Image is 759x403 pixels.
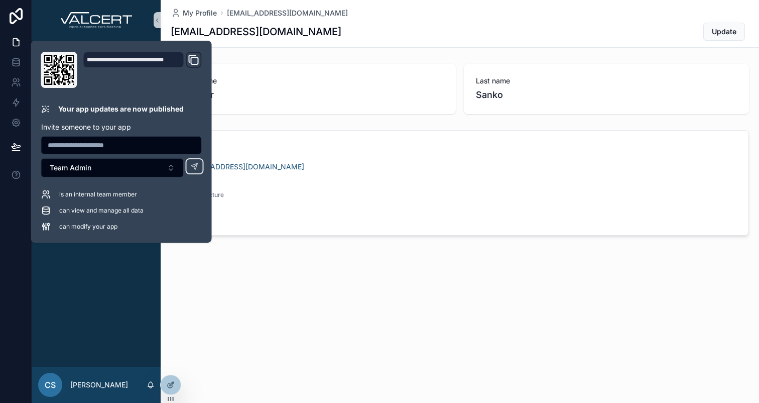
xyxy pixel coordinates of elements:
span: First name [183,76,444,86]
a: My Profile [171,8,217,18]
span: My Profile [183,8,217,18]
p: Invite someone to your app [41,122,202,132]
span: Team Admin [50,163,91,173]
span: Casper [183,88,444,102]
span: Last name [476,76,737,86]
p: Your app updates are now published [58,104,184,114]
span: can view and manage all data [59,207,144,215]
span: CS [45,379,56,391]
p: [PERSON_NAME] [70,380,128,390]
span: is an internal team member [59,190,137,198]
div: scrollable content [32,40,161,139]
span: can modify your app [59,223,117,231]
img: App logo [61,12,132,28]
span: Sanko [476,88,737,102]
a: [EMAIL_ADDRESS][DOMAIN_NAME] [183,162,304,172]
a: [EMAIL_ADDRESS][DOMAIN_NAME] [227,8,348,18]
h1: [EMAIL_ADDRESS][DOMAIN_NAME] [171,25,341,39]
div: Domain and Custom Link [83,52,202,88]
span: Update [712,27,736,37]
button: Update [703,23,745,41]
button: Select Button [41,158,184,177]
